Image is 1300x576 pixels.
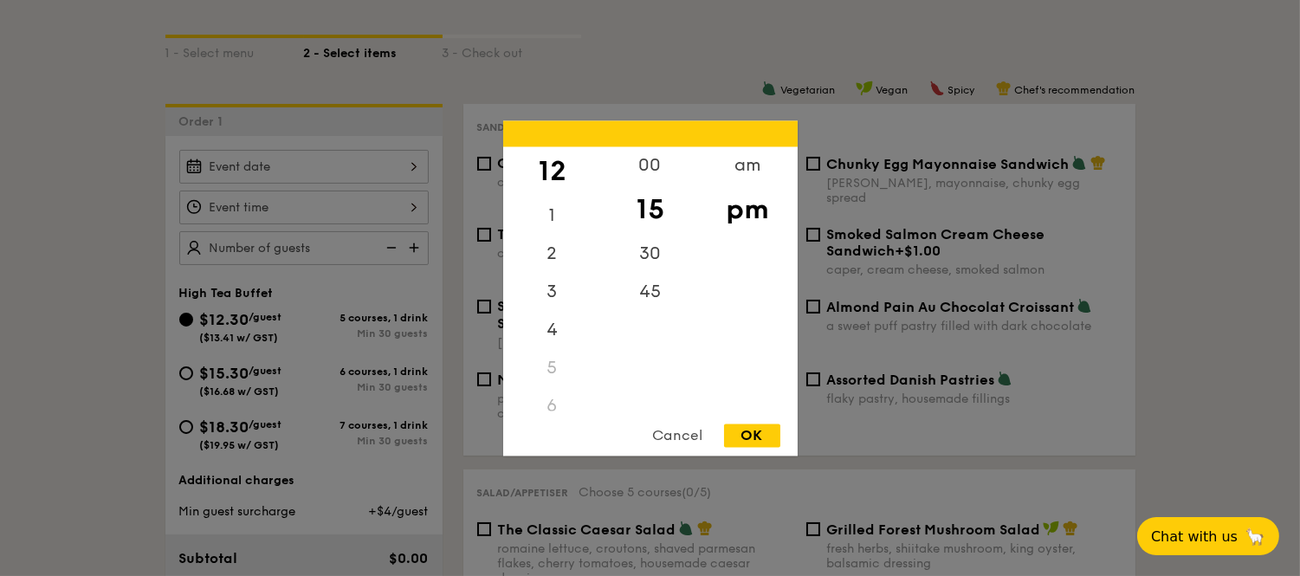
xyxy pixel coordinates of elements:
div: 1 [503,197,601,235]
div: 2 [503,235,601,273]
button: Chat with us🦙 [1137,517,1279,555]
div: 30 [601,235,699,273]
div: Cancel [636,424,721,447]
div: 45 [601,273,699,311]
div: 4 [503,311,601,349]
div: pm [699,184,797,235]
div: 00 [601,146,699,184]
div: am [699,146,797,184]
div: 3 [503,273,601,311]
div: 15 [601,184,699,235]
span: Chat with us [1151,528,1238,545]
span: 🦙 [1245,527,1265,547]
div: 6 [503,387,601,425]
div: 5 [503,349,601,387]
div: 12 [503,146,601,197]
div: OK [724,424,780,447]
